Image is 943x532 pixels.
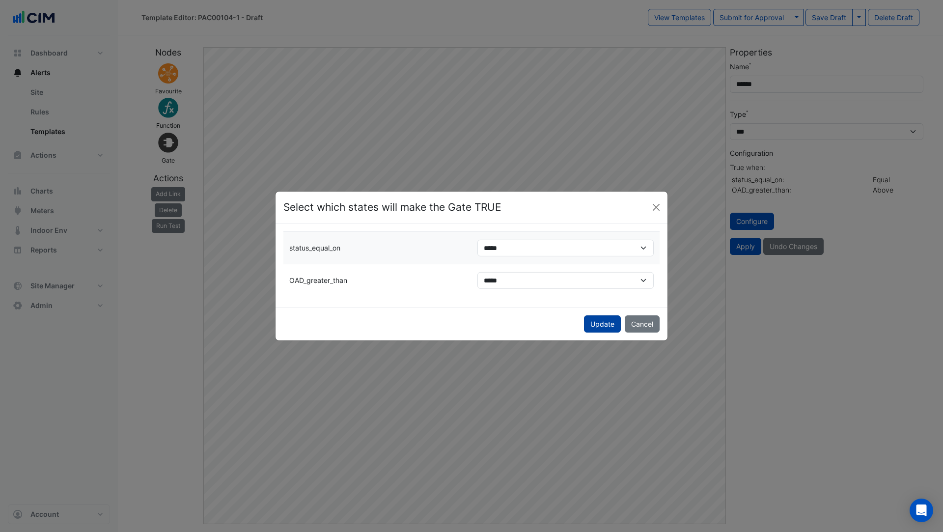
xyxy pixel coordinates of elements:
[584,315,621,333] button: Update
[289,243,340,252] span: status_equal_on
[283,199,501,215] h4: Select which states will make the Gate TRUE
[910,499,933,522] div: Open Intercom Messenger
[625,315,660,333] button: Cancel
[649,200,664,215] button: Close
[289,276,347,284] span: OAD_greater_than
